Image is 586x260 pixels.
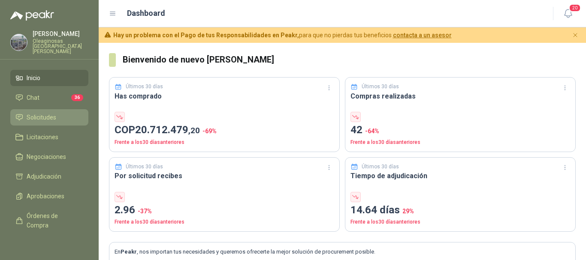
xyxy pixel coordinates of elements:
[115,170,334,181] h3: Por solicitud recibes
[115,248,570,256] p: En , nos importan tus necesidades y queremos ofrecerte la mejor solución de procurement posible.
[115,91,334,102] h3: Has comprado
[350,138,570,146] p: Frente a los 30 días anteriores
[10,70,88,86] a: Inicio
[127,7,165,19] h1: Dashboard
[188,126,200,135] span: ,20
[569,4,581,12] span: 20
[27,132,58,142] span: Licitaciones
[71,94,83,101] span: 36
[27,152,66,161] span: Negociaciones
[10,208,88,233] a: Órdenes de Compra
[10,149,88,165] a: Negociaciones
[10,10,54,21] img: Logo peakr
[362,163,399,171] p: Últimos 30 días
[362,83,399,91] p: Últimos 30 días
[115,202,334,218] p: 2.96
[27,113,56,122] span: Solicitudes
[11,34,27,51] img: Company Logo
[126,83,163,91] p: Últimos 30 días
[27,191,64,201] span: Aprobaciones
[126,163,163,171] p: Últimos 30 días
[10,188,88,204] a: Aprobaciones
[135,124,200,136] span: 20.712.479
[123,53,576,66] h3: Bienvenido de nuevo [PERSON_NAME]
[27,211,80,230] span: Órdenes de Compra
[350,170,570,181] h3: Tiempo de adjudicación
[350,202,570,218] p: 14.64 días
[10,90,88,106] a: Chat36
[115,138,334,146] p: Frente a los 30 días anteriores
[365,128,379,134] span: -64 %
[10,109,88,126] a: Solicitudes
[27,93,39,102] span: Chat
[33,31,88,37] p: [PERSON_NAME]
[138,208,152,215] span: -37 %
[10,129,88,145] a: Licitaciones
[10,168,88,185] a: Adjudicación
[113,32,299,39] b: Hay un problema con el Pago de tus Responsabilidades en Peakr,
[202,128,217,134] span: -69 %
[350,218,570,226] p: Frente a los 30 días anteriores
[560,6,576,21] button: 20
[350,122,570,138] p: 42
[27,172,61,181] span: Adjudicación
[27,73,40,83] span: Inicio
[33,39,88,54] p: Oleaginosas [GEOGRAPHIC_DATA][PERSON_NAME]
[121,248,137,255] b: Peakr
[570,30,581,41] button: Cerrar
[402,208,414,215] span: 29 %
[115,122,334,138] p: COP
[115,218,334,226] p: Frente a los 30 días anteriores
[10,237,88,253] a: Remisiones
[113,30,452,40] span: para que no pierdas tus beneficios
[393,32,452,39] a: contacta a un asesor
[350,91,570,102] h3: Compras realizadas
